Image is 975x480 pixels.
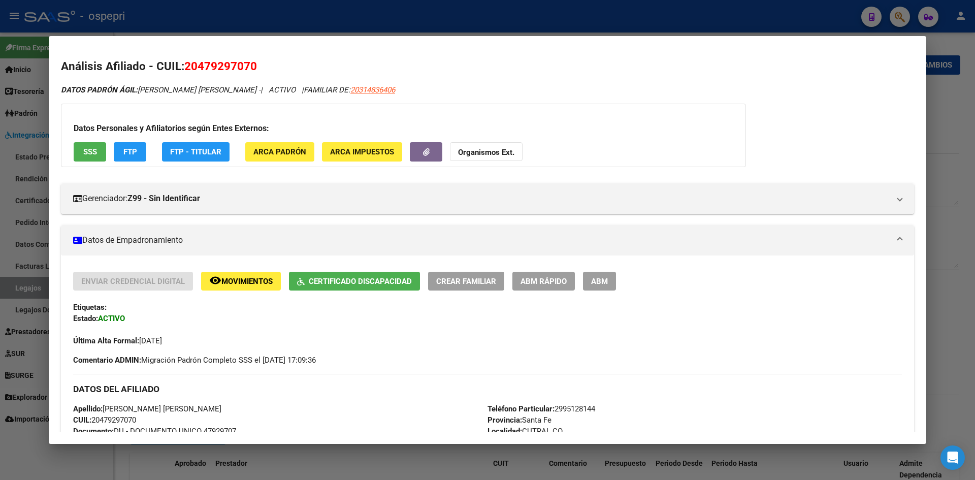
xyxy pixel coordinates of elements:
[73,415,91,425] strong: CUIL:
[428,272,504,291] button: Crear Familiar
[61,225,914,255] mat-expansion-panel-header: Datos de Empadronamiento
[81,277,185,286] span: Enviar Credencial Digital
[458,148,514,157] strong: Organismos Ext.
[73,355,316,366] span: Migración Padrón Completo SSS el [DATE] 17:09:36
[83,148,97,157] span: SSS
[74,122,733,135] h3: Datos Personales y Afiliatorios según Entes Externos:
[245,142,314,161] button: ARCA Padrón
[73,272,193,291] button: Enviar Credencial Digital
[289,272,420,291] button: Certificado Discapacidad
[350,85,395,94] span: 20314836406
[170,148,221,157] span: FTP - Titular
[73,336,162,345] span: [DATE]
[487,404,595,413] span: 2995128144
[330,148,394,157] span: ARCA Impuestos
[322,142,402,161] button: ARCA Impuestos
[201,272,281,291] button: Movimientos
[73,356,141,365] strong: Comentario ADMIN:
[74,142,106,161] button: SSS
[73,404,221,413] span: [PERSON_NAME] [PERSON_NAME]
[512,272,575,291] button: ABM Rápido
[487,404,555,413] strong: Teléfono Particular:
[583,272,616,291] button: ABM
[162,142,230,161] button: FTP - Titular
[61,58,914,75] h2: Análisis Afiliado - CUIL:
[73,336,139,345] strong: Última Alta Formal:
[73,383,902,395] h3: DATOS DEL AFILIADO
[591,277,608,286] span: ABM
[73,415,136,425] span: 20479297070
[61,85,261,94] span: [PERSON_NAME] [PERSON_NAME] -
[114,142,146,161] button: FTP
[436,277,496,286] span: Crear Familiar
[487,415,551,425] span: Santa Fe
[73,314,98,323] strong: Estado:
[73,303,107,312] strong: Etiquetas:
[487,427,563,436] span: CUTRAL CO
[304,85,395,94] span: FAMILIAR DE:
[184,59,257,73] span: 20479297070
[127,193,200,205] strong: Z99 - Sin Identificar
[521,277,567,286] span: ABM Rápido
[61,183,914,214] mat-expansion-panel-header: Gerenciador:Z99 - Sin Identificar
[487,415,522,425] strong: Provincia:
[73,427,114,436] strong: Documento:
[123,148,137,157] span: FTP
[940,445,965,470] div: Open Intercom Messenger
[487,427,522,436] strong: Localidad:
[73,404,103,413] strong: Apellido:
[61,85,395,94] i: | ACTIVO |
[98,314,125,323] strong: ACTIVO
[61,85,138,94] strong: DATOS PADRÓN ÁGIL:
[253,148,306,157] span: ARCA Padrón
[309,277,412,286] span: Certificado Discapacidad
[73,234,890,246] mat-panel-title: Datos de Empadronamiento
[450,142,523,161] button: Organismos Ext.
[73,193,890,205] mat-panel-title: Gerenciador:
[209,274,221,286] mat-icon: remove_red_eye
[73,427,236,436] span: DU - DOCUMENTO UNICO 47929707
[221,277,273,286] span: Movimientos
